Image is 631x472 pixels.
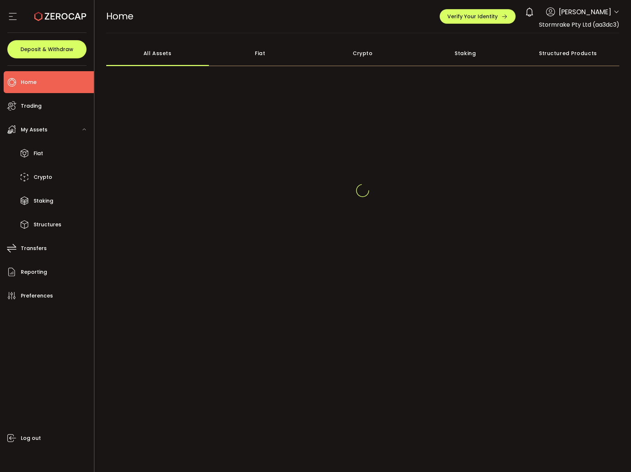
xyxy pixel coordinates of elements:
[106,41,209,66] div: All Assets
[21,267,47,277] span: Reporting
[21,77,37,88] span: Home
[34,196,53,206] span: Staking
[209,41,311,66] div: Fiat
[21,291,53,301] span: Preferences
[311,41,414,66] div: Crypto
[414,41,517,66] div: Staking
[447,14,498,19] span: Verify Your Identity
[440,9,516,24] button: Verify Your Identity
[20,47,73,52] span: Deposit & Withdraw
[21,243,47,254] span: Transfers
[34,148,43,159] span: Fiat
[21,124,47,135] span: My Assets
[34,219,61,230] span: Structures
[106,10,133,23] span: Home
[21,101,42,111] span: Trading
[559,7,611,17] span: [PERSON_NAME]
[539,20,619,29] span: Stormrake Pty Ltd (aa3dc3)
[517,41,619,66] div: Structured Products
[34,172,52,183] span: Crypto
[7,40,87,58] button: Deposit & Withdraw
[21,433,41,444] span: Log out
